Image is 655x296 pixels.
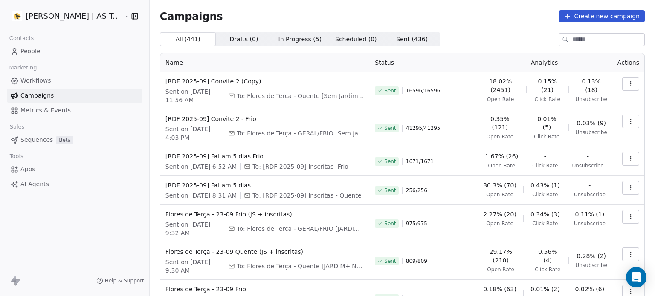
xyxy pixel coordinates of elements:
span: 0.01% (2) [530,285,560,293]
span: Flores de Terça - 23-09 Quente (JS + inscritas) [165,247,365,256]
span: 0.43% (1) [530,181,560,190]
span: Sent [384,158,396,165]
span: Campaigns [20,91,54,100]
th: Status [370,53,476,72]
span: 18.02% (2451) [481,77,519,94]
span: 0.01% (5) [532,115,561,132]
span: - [588,181,591,190]
span: Sent [384,220,396,227]
span: Open Rate [486,220,513,227]
span: Sequences [20,135,53,144]
span: Unsubscribe [576,96,607,103]
div: Open Intercom Messenger [626,267,646,287]
span: 809 / 809 [406,258,427,264]
a: Apps [7,162,142,176]
a: AI Agents [7,177,142,191]
span: Sent on [DATE] 9:32 AM [165,220,221,237]
span: Sales [6,121,28,133]
span: Open Rate [486,133,513,140]
span: 0.28% (2) [577,252,606,260]
span: Sent ( 436 ) [396,35,428,44]
span: [RDF 2025-09] Convite 2 - Frio [165,115,365,123]
span: Sent [384,125,396,132]
span: 0.15% (21) [533,77,562,94]
span: Sent [384,258,396,264]
a: Workflows [7,74,142,88]
span: Unsubscribe [572,162,603,169]
span: Help & Support [105,277,144,284]
span: 256 / 256 [406,187,427,194]
span: 1671 / 1671 [406,158,434,165]
span: Unsubscribe [574,191,606,198]
span: Campaigns [160,10,223,22]
span: Sent on [DATE] 11:56 AM [165,87,221,104]
span: Sent on [DATE] 8:31 AM [165,191,237,200]
span: Contacts [6,32,38,45]
span: Apps [20,165,35,174]
span: 0.03% (9) [577,119,606,127]
span: [RDF 2025-09] Convite 2 (Copy) [165,77,365,86]
a: People [7,44,142,58]
button: [PERSON_NAME] | AS Treinamentos [10,9,118,23]
a: SequencesBeta [7,133,142,147]
span: Open Rate [486,191,513,198]
th: Name [160,53,370,72]
img: Logo%202022%20quad.jpg [12,11,22,21]
span: Open Rate [488,162,515,169]
span: Drafts ( 0 ) [230,35,258,44]
span: To: [RDF 2025-09] Inscritas - Quente [252,191,361,200]
span: 41295 / 41295 [406,125,441,132]
span: [PERSON_NAME] | AS Treinamentos [26,11,122,22]
a: Campaigns [7,89,142,103]
span: Scheduled ( 0 ) [335,35,377,44]
span: Click Rate [535,266,560,273]
th: Analytics [476,53,612,72]
span: 0.13% (18) [576,77,607,94]
span: 1.67% (26) [485,152,518,161]
span: - [587,152,589,161]
span: To: Flores de Terça - GERAL/FRIO [Sem jardim e inscritas] [237,129,365,138]
span: 30.3% (70) [483,181,516,190]
span: Unsubscribe [574,220,606,227]
span: Click Rate [535,96,560,103]
span: Flores de Terça - 23-09 Frio (JS + inscritas) [165,210,365,218]
span: To: Flores de Terça - GERAL/FRIO [JARDIM+INSCRITAS] [237,224,365,233]
span: Unsubscribe [576,129,607,136]
th: Actions [612,53,644,72]
span: Beta [56,136,73,144]
span: To: Flores de Terça - Quente [Sem Jardim e inscritas] [237,92,365,100]
span: Sent on [DATE] 4:03 PM [165,125,221,142]
span: 975 / 975 [406,220,427,227]
span: Sent [384,87,396,94]
span: Marketing [6,61,41,74]
span: People [20,47,41,56]
span: Sent on [DATE] 9:30 AM [165,258,221,275]
span: Click Rate [532,191,558,198]
span: Click Rate [532,162,558,169]
span: In Progress ( 5 ) [278,35,322,44]
span: Sent [384,187,396,194]
span: Open Rate [487,266,514,273]
span: 0.02% (6) [575,285,604,293]
span: 0.11% (1) [575,210,604,218]
span: Tools [6,150,27,163]
span: Click Rate [532,220,558,227]
span: 29.17% (210) [481,247,520,264]
span: AI Agents [20,180,49,189]
span: Metrics & Events [20,106,71,115]
span: Workflows [20,76,51,85]
span: Flores de Terça - 23-09 Frio [165,285,365,293]
span: Unsubscribe [576,262,607,269]
button: Create new campaign [559,10,645,22]
span: 16596 / 16596 [406,87,441,94]
span: Open Rate [487,96,514,103]
span: Sent on [DATE] 6:52 AM [165,162,237,171]
a: Metrics & Events [7,103,142,118]
span: - [544,152,546,161]
span: 0.34% (3) [530,210,560,218]
span: [RDF 2025-09] Faltam 5 dias Frio [165,152,365,161]
span: To: [RDF 2025-09] Inscritas -Frio [252,162,348,171]
span: [RDF 2025-09] Faltam 5 dias [165,181,365,190]
span: 0.35% (121) [481,115,518,132]
span: Click Rate [534,133,559,140]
